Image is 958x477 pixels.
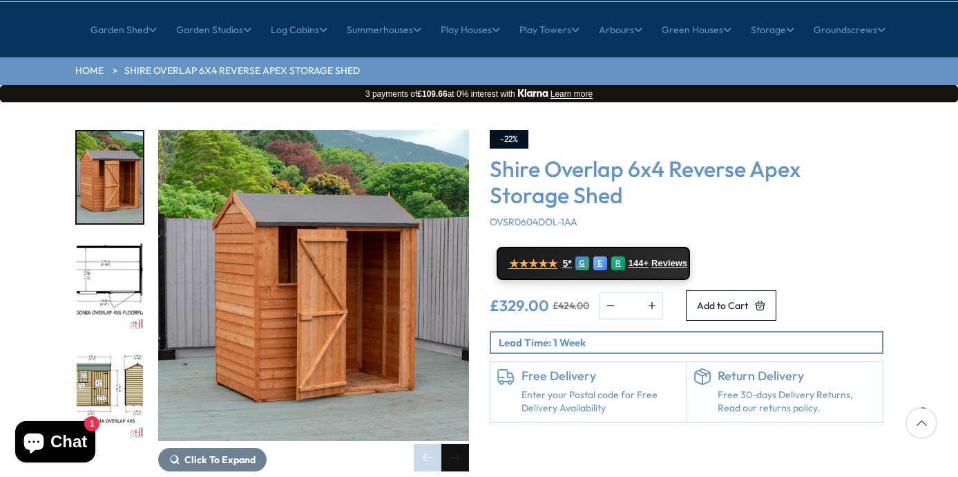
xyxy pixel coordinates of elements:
[414,444,441,471] div: Previous slide
[490,130,528,149] div: -22%
[521,368,680,384] h6: Free Delivery
[751,12,794,47] a: Storage
[124,64,360,78] a: Shire Overlap 6x4 Reverse Apex Storage Shed
[575,256,589,270] div: G
[347,12,421,47] a: Summerhouses
[519,12,579,47] a: Play Towers
[184,453,256,466] span: Click To Expand
[441,12,500,47] a: Play Houses
[75,64,104,78] a: HOME
[176,12,251,47] a: Garden Studios
[158,448,267,471] button: Click To Expand
[490,156,883,209] h3: Shire Overlap 6x4 Reverse Apex Storage Shed
[521,389,680,415] a: Enter your Postal code for Free Delivery Availability
[75,346,144,441] div: 3 / 10
[593,256,607,270] div: E
[814,12,885,47] a: Groundscrews
[90,12,157,47] a: Garden Shed
[77,348,143,440] img: Begoniaoverlap4x6A5078_849e1407-a7d0-4f63-80d6-486c99b75f48_200x200.jpg
[509,257,557,270] span: ★★★★★
[599,12,642,47] a: Arbours
[651,258,687,269] span: Reviews
[490,298,549,313] ins: £329.00
[490,216,577,228] span: OVSR0604DOL-1AA
[158,130,469,441] img: Shire Overlap 6x4 Reverse Apex Storage Shed - Best Shed
[271,12,327,47] a: Log Cabins
[499,335,882,350] p: Lead Time: 1 Week
[718,368,876,384] h6: Return Delivery
[718,389,876,415] p: Free 30-days Delivery Returns, Read our returns policy.
[611,256,625,270] div: R
[686,290,776,321] button: Add to Cart
[77,131,143,223] img: DSC_0042_02d60caa-146e-4141-bf7a-004d1d4eb577_200x200.jpg
[158,130,469,471] div: 1 / 10
[662,12,731,47] a: Green Houses
[441,444,469,471] div: Next slide
[77,240,143,332] img: Begoniaoverlap4x6flooplan_5d83408c-8763-447e-ba05-7b176d0f0123_200x200.jpg
[11,421,99,466] inbox-online-store-chat: Shopify online store chat
[75,238,144,333] div: 2 / 10
[553,301,589,310] del: £424.00
[75,130,144,225] div: 1 / 10
[697,301,748,310] span: Add to Cart
[497,247,690,280] a: ★★★★★ 5* G E R 144+ Reviews
[629,258,649,269] span: 144+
